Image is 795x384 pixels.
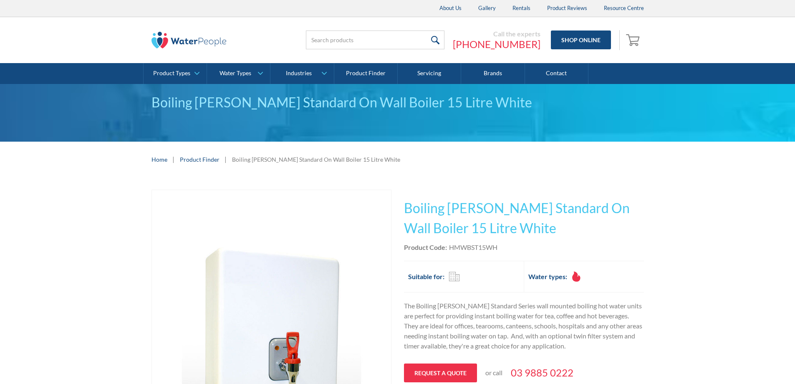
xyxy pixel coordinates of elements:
[624,30,644,50] a: Open empty cart
[551,31,611,49] a: Shop Online
[404,243,447,251] strong: Product Code:
[485,368,502,378] p: or call
[511,365,573,380] a: 03 9885 0222
[207,63,270,84] a: Water Types
[220,70,251,77] div: Water Types
[408,272,444,282] h2: Suitable for:
[224,154,228,164] div: |
[151,92,644,112] div: Boiling [PERSON_NAME] Standard On Wall Boiler 15 Litre White
[404,301,644,351] p: The Boiling [PERSON_NAME] Standard Series wall mounted boiling hot water units are perfect for pr...
[404,364,477,382] a: Request a quote
[306,31,444,49] input: Search products
[449,242,497,252] div: HMWBST15WH
[151,32,227,48] img: The Water People
[453,38,540,51] a: [PHONE_NUMBER]
[144,63,207,84] a: Product Types
[153,70,190,77] div: Product Types
[232,155,400,164] div: Boiling [PERSON_NAME] Standard On Wall Boiler 15 Litre White
[525,63,588,84] a: Contact
[180,155,220,164] a: Product Finder
[626,33,642,46] img: shopping cart
[151,155,167,164] a: Home
[270,63,333,84] a: Industries
[286,70,312,77] div: Industries
[398,63,461,84] a: Servicing
[461,63,525,84] a: Brands
[528,272,567,282] h2: Water types:
[453,30,540,38] div: Call the experts
[404,198,644,238] h1: Boiling [PERSON_NAME] Standard On Wall Boiler 15 Litre White
[334,63,398,84] a: Product Finder
[172,154,176,164] div: |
